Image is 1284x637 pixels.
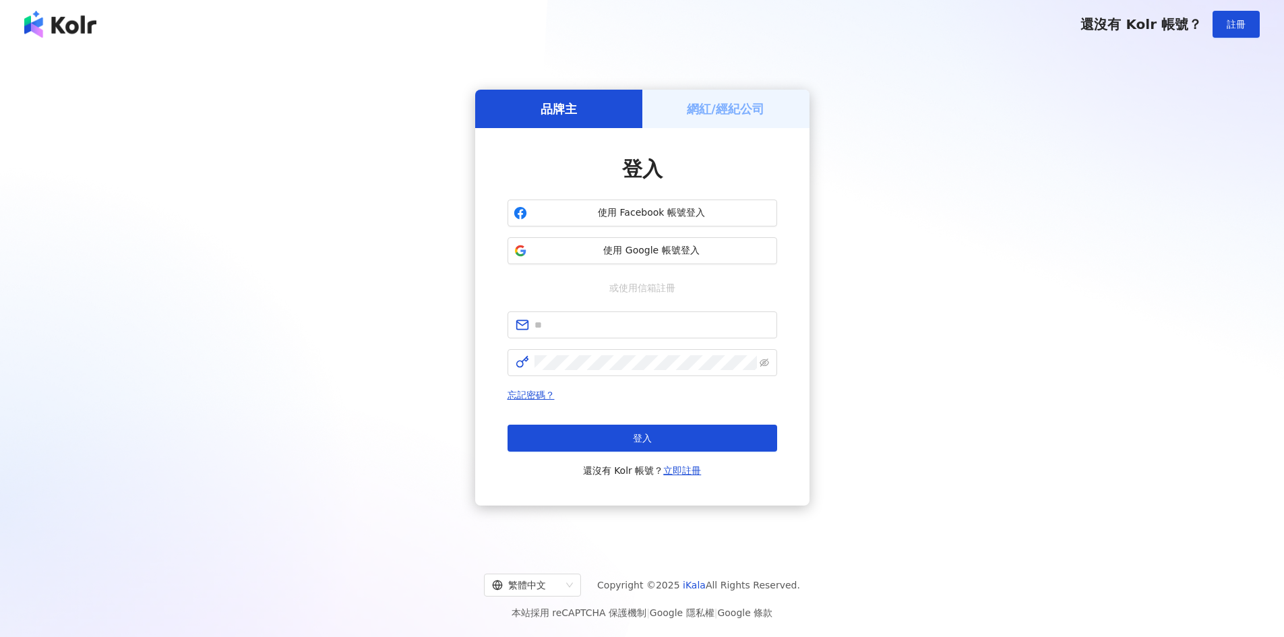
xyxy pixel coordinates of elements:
[760,358,769,367] span: eye-invisible
[532,206,771,220] span: 使用 Facebook 帳號登入
[508,237,777,264] button: 使用 Google 帳號登入
[508,425,777,452] button: 登入
[583,462,702,479] span: 還沒有 Kolr 帳號？
[532,244,771,257] span: 使用 Google 帳號登入
[714,607,718,618] span: |
[1213,11,1260,38] button: 註冊
[633,433,652,444] span: 登入
[508,200,777,226] button: 使用 Facebook 帳號登入
[492,574,561,596] div: 繁體中文
[512,605,772,621] span: 本站採用 reCAPTCHA 保護機制
[683,580,706,590] a: iKala
[717,607,772,618] a: Google 條款
[687,100,764,117] h5: 網紅/經紀公司
[650,607,714,618] a: Google 隱私權
[508,390,555,400] a: 忘記密碼？
[663,465,701,476] a: 立即註冊
[622,157,663,181] span: 登入
[646,607,650,618] span: |
[1080,16,1202,32] span: 還沒有 Kolr 帳號？
[1227,19,1246,30] span: 註冊
[24,11,96,38] img: logo
[597,577,800,593] span: Copyright © 2025 All Rights Reserved.
[600,280,685,295] span: 或使用信箱註冊
[541,100,577,117] h5: 品牌主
